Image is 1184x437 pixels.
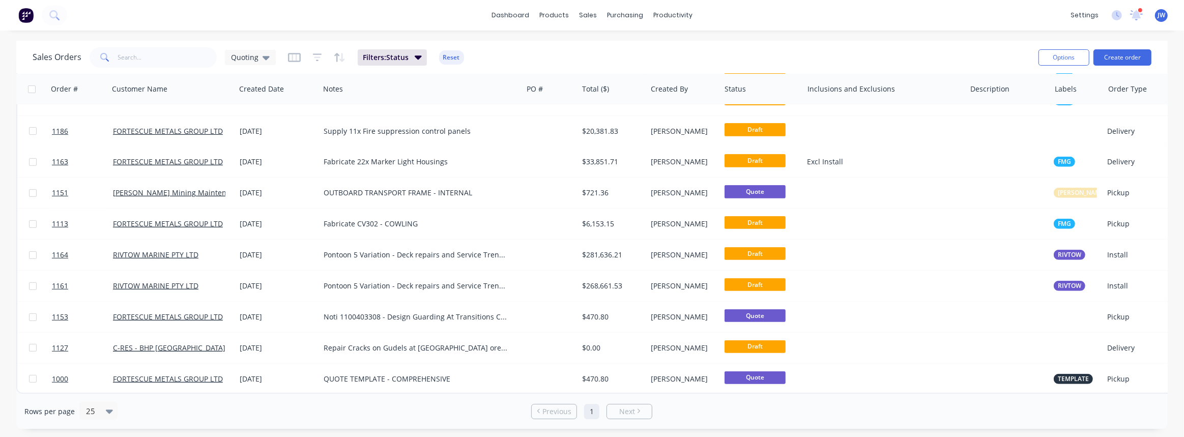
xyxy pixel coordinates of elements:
[52,157,68,167] span: 1163
[113,126,223,136] a: FORTESCUE METALS GROUP LTD
[651,219,713,229] div: [PERSON_NAME]
[1107,126,1170,136] div: Delivery
[113,188,268,197] a: [PERSON_NAME] Mining Maintenance Pty Ltd
[324,374,509,384] div: QUOTE TEMPLATE - COMPREHENSIVE
[439,50,464,65] button: Reset
[651,157,713,167] div: [PERSON_NAME]
[807,157,954,167] div: Excl Install
[1158,11,1165,20] span: JW
[240,157,315,167] div: [DATE]
[1058,281,1081,291] span: RIVTOW
[1107,374,1170,384] div: Pickup
[52,240,113,270] a: 1164
[358,49,427,66] button: Filters:Status
[323,84,343,94] div: Notes
[231,52,258,63] span: Quoting
[970,84,1009,94] div: Description
[52,188,68,198] span: 1151
[527,404,656,419] ul: Pagination
[52,126,68,136] span: 1186
[52,312,68,322] span: 1153
[52,343,68,353] span: 1127
[1038,49,1089,66] button: Options
[607,406,652,417] a: Next page
[1107,219,1170,229] div: Pickup
[651,343,713,353] div: [PERSON_NAME]
[1058,188,1106,198] span: [PERSON_NAME]
[113,312,223,322] a: FORTESCUE METALS GROUP LTD
[574,8,602,23] div: sales
[725,123,786,136] span: Draft
[1107,157,1170,167] div: Delivery
[113,219,223,228] a: FORTESCUE METALS GROUP LTD
[584,404,599,419] a: Page 1 is your current page
[324,219,509,229] div: Fabricate CV302 - COWLING
[651,250,713,260] div: [PERSON_NAME]
[486,8,534,23] a: dashboard
[240,281,315,291] div: [DATE]
[1107,250,1170,260] div: Install
[542,406,571,417] span: Previous
[582,188,640,198] div: $721.36
[582,374,640,384] div: $470.80
[651,126,713,136] div: [PERSON_NAME]
[33,52,81,62] h1: Sales Orders
[239,84,284,94] div: Created Date
[1107,281,1170,291] div: Install
[112,84,167,94] div: Customer Name
[582,84,609,94] div: Total ($)
[651,312,713,322] div: [PERSON_NAME]
[1107,188,1170,198] div: Pickup
[1065,8,1104,23] div: settings
[52,116,113,147] a: 1186
[1107,312,1170,322] div: Pickup
[324,312,509,322] div: Noti 1100403308 - Design Guarding At Transitions CV603
[725,84,746,94] div: Status
[582,281,640,291] div: $268,661.53
[582,126,640,136] div: $20,381.83
[52,302,113,332] a: 1153
[52,271,113,301] a: 1161
[113,157,223,166] a: FORTESCUE METALS GROUP LTD
[1058,157,1071,167] span: FMG
[807,84,895,94] div: Inclusions and Exclusions
[24,406,75,417] span: Rows per page
[527,84,543,94] div: PO #
[1054,250,1085,260] button: RIVTOW
[1107,343,1170,353] div: Delivery
[240,374,315,384] div: [DATE]
[18,8,34,23] img: Factory
[324,157,509,167] div: Fabricate 22x Marker Light Housings
[240,312,315,322] div: [DATE]
[51,84,78,94] div: Order #
[648,8,698,23] div: productivity
[1108,84,1147,94] div: Order Type
[1055,84,1077,94] div: Labels
[582,250,640,260] div: $281,636.21
[52,250,68,260] span: 1164
[725,185,786,198] span: Quote
[1054,219,1075,229] button: FMG
[651,84,688,94] div: Created By
[1058,250,1081,260] span: RIVTOW
[582,343,640,353] div: $0.00
[1054,188,1110,198] button: [PERSON_NAME]
[1093,49,1151,66] button: Create order
[113,250,198,259] a: RIVTOW MARINE PTY LTD
[52,364,113,394] a: 1000
[619,406,635,417] span: Next
[52,281,68,291] span: 1161
[52,374,68,384] span: 1000
[534,8,574,23] div: products
[582,157,640,167] div: $33,851.71
[1058,219,1071,229] span: FMG
[52,209,113,239] a: 1113
[240,188,315,198] div: [DATE]
[602,8,648,23] div: purchasing
[725,154,786,167] span: Draft
[725,309,786,322] span: Quote
[240,250,315,260] div: [DATE]
[240,126,315,136] div: [DATE]
[1054,281,1085,291] button: RIVTOW
[52,219,68,229] span: 1113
